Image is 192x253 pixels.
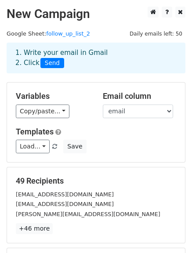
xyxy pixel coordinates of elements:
[16,91,90,101] h5: Variables
[7,7,185,22] h2: New Campaign
[127,30,185,37] a: Daily emails left: 50
[103,91,177,101] h5: Email column
[16,127,54,136] a: Templates
[16,140,50,153] a: Load...
[16,223,53,234] a: +46 more
[40,58,64,69] span: Send
[63,140,86,153] button: Save
[7,30,90,37] small: Google Sheet:
[46,30,90,37] a: follow_up_list_2
[127,29,185,39] span: Daily emails left: 50
[16,105,69,118] a: Copy/paste...
[16,176,176,186] h5: 49 Recipients
[16,191,114,198] small: [EMAIL_ADDRESS][DOMAIN_NAME]
[16,201,114,207] small: [EMAIL_ADDRESS][DOMAIN_NAME]
[9,48,183,68] div: 1. Write your email in Gmail 2. Click
[16,211,160,217] small: [PERSON_NAME][EMAIL_ADDRESS][DOMAIN_NAME]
